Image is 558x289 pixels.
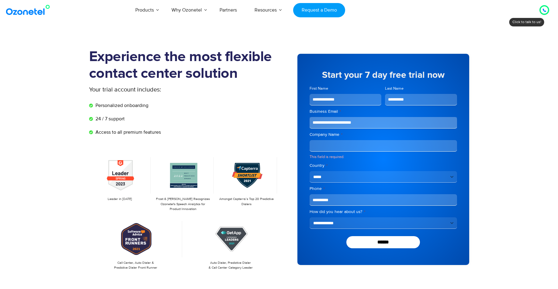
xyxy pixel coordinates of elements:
div: This field is required. [310,154,457,160]
label: Company Name [310,132,457,138]
label: First Name [310,86,382,91]
label: How did you hear about us? [310,209,457,215]
p: Frost & [PERSON_NAME] Recognizes Ozonetel's Speech Analytics for Product Innovation [155,197,211,212]
p: Auto Dialer, Predictive Dialer & Call Center Category Leader [187,260,274,270]
span: 24 / 7 support [94,115,125,122]
label: Last Name [385,86,457,91]
label: Business Email [310,108,457,115]
p: Leader in [DATE] [92,197,147,202]
p: Amongst Capterra’s Top 20 Predictive Dialers [219,197,274,207]
span: Personalized onboarding [94,102,148,109]
a: Request a Demo [293,3,345,17]
h1: Experience the most flexible contact center solution [89,49,279,82]
p: Call Center, Auto Dialer & Predictive Dialer Front Runner [92,260,179,270]
span: Access to all premium features [94,129,161,136]
p: Your trial account includes: [89,85,234,94]
label: Phone [310,186,457,192]
label: Country [310,163,457,169]
h5: Start your 7 day free trial now [310,71,457,80]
